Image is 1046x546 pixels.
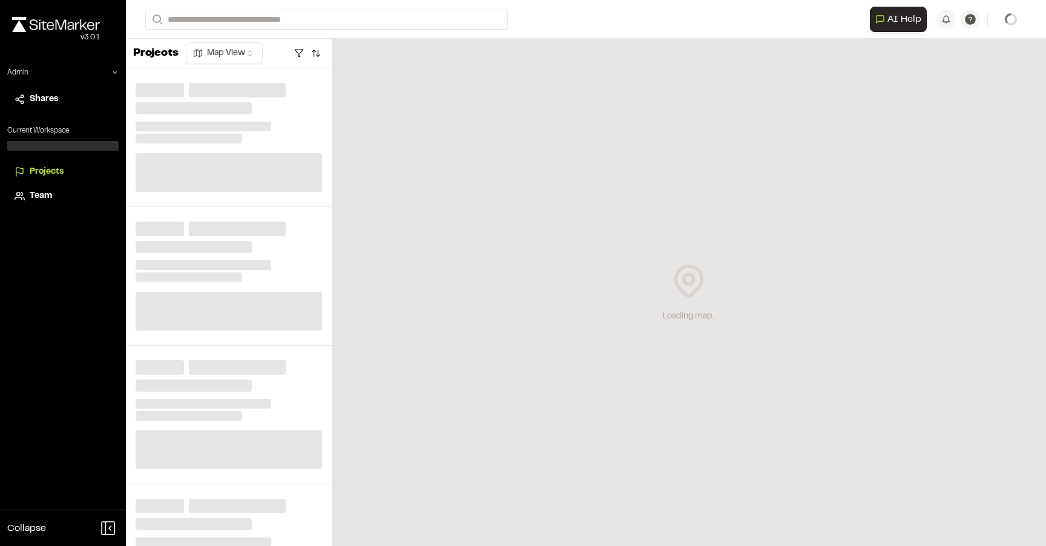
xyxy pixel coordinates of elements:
p: Current Workspace [7,125,119,136]
span: Team [30,189,52,203]
a: Team [15,189,111,203]
div: Open AI Assistant [870,7,932,32]
p: Projects [133,45,179,62]
img: rebrand.png [12,17,100,32]
span: Projects [30,165,64,179]
button: Search [145,10,167,30]
p: Admin [7,67,28,78]
div: Loading map... [663,310,715,323]
span: AI Help [887,12,921,27]
div: Oh geez...please don't... [12,32,100,43]
a: Projects [15,165,111,179]
button: Open AI Assistant [870,7,927,32]
span: Collapse [7,521,46,536]
span: Shares [30,93,58,106]
a: Shares [15,93,111,106]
